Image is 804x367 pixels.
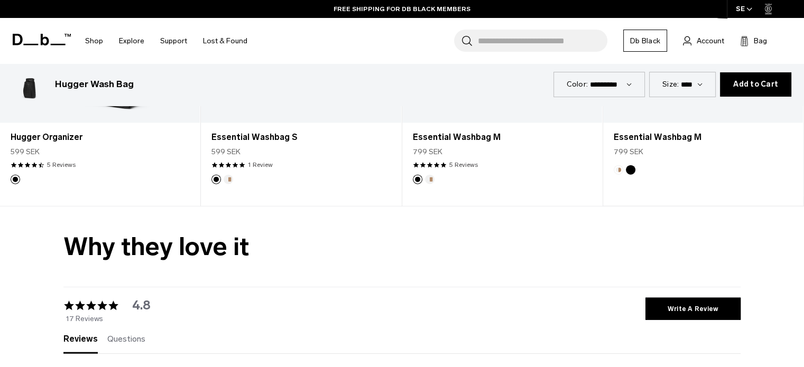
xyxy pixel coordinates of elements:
[160,22,187,60] a: Support
[211,131,390,144] a: Essential Washbag S
[66,311,103,323] span: 17 Reviews
[334,4,470,14] a: FREE SHIPPING FOR DB BLACK MEMBERS
[211,146,241,157] span: 599 SEK
[449,160,478,170] a: 5 reviews
[614,165,623,175] button: Oatmilk
[224,175,233,184] button: Oatmilk
[55,78,134,91] h3: Hugger Wash Bag
[11,146,40,157] span: 599 SEK
[132,297,151,313] span: 4.8
[720,72,791,97] button: Add to Cart
[425,175,435,184] button: Oatmilk
[697,35,724,46] span: Account
[85,22,103,60] a: Shop
[47,160,76,170] a: 5 reviews
[211,175,221,184] button: Black Out
[662,79,679,90] label: Size:
[413,131,592,144] a: Essential Washbag M
[13,68,47,101] img: Hugger Wash Bag Black Out
[623,30,667,52] a: Db Black
[733,80,778,89] span: Add to Cart
[107,334,145,344] span: Questions
[567,79,588,90] label: Color:
[63,206,741,266] h2: Why they love it
[754,35,767,46] span: Bag
[11,175,20,184] button: Black Out
[413,175,422,184] button: Black Out
[248,160,273,170] a: 1 reviews
[413,146,442,157] span: 799 SEK
[740,34,767,47] button: Bag
[11,131,189,144] a: Hugger Organizer
[614,131,792,144] a: Essential Washbag M
[77,18,255,64] nav: Main Navigation
[683,34,724,47] a: Account
[645,298,741,320] div: write a review
[203,22,247,60] a: Lost & Found
[63,334,98,344] span: Reviews
[668,305,719,313] span: write a review
[614,146,643,157] span: 799 SEK
[119,22,144,60] a: Explore
[626,165,635,175] button: Black Out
